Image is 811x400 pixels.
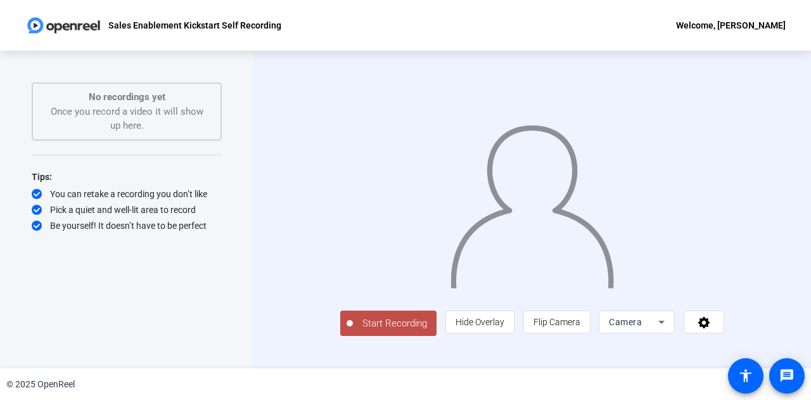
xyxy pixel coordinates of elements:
[25,13,102,38] img: OpenReel logo
[738,368,753,384] mat-icon: accessibility
[6,378,75,391] div: © 2025 OpenReel
[609,317,642,327] span: Camera
[46,90,208,133] div: Once you record a video it will show up here.
[353,316,437,331] span: Start Recording
[32,219,222,232] div: Be yourself! It doesn’t have to be perfect
[46,90,208,105] p: No recordings yet
[32,203,222,216] div: Pick a quiet and well-lit area to record
[533,317,580,327] span: Flip Camera
[779,368,795,384] mat-icon: message
[32,188,222,200] div: You can retake a recording you don’t like
[108,18,281,33] p: Sales Enablement Kickstart Self Recording
[340,311,437,336] button: Start Recording
[449,115,615,288] img: overlay
[676,18,786,33] div: Welcome, [PERSON_NAME]
[32,169,222,184] div: Tips:
[456,317,504,327] span: Hide Overlay
[523,311,591,333] button: Flip Camera
[445,311,514,333] button: Hide Overlay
